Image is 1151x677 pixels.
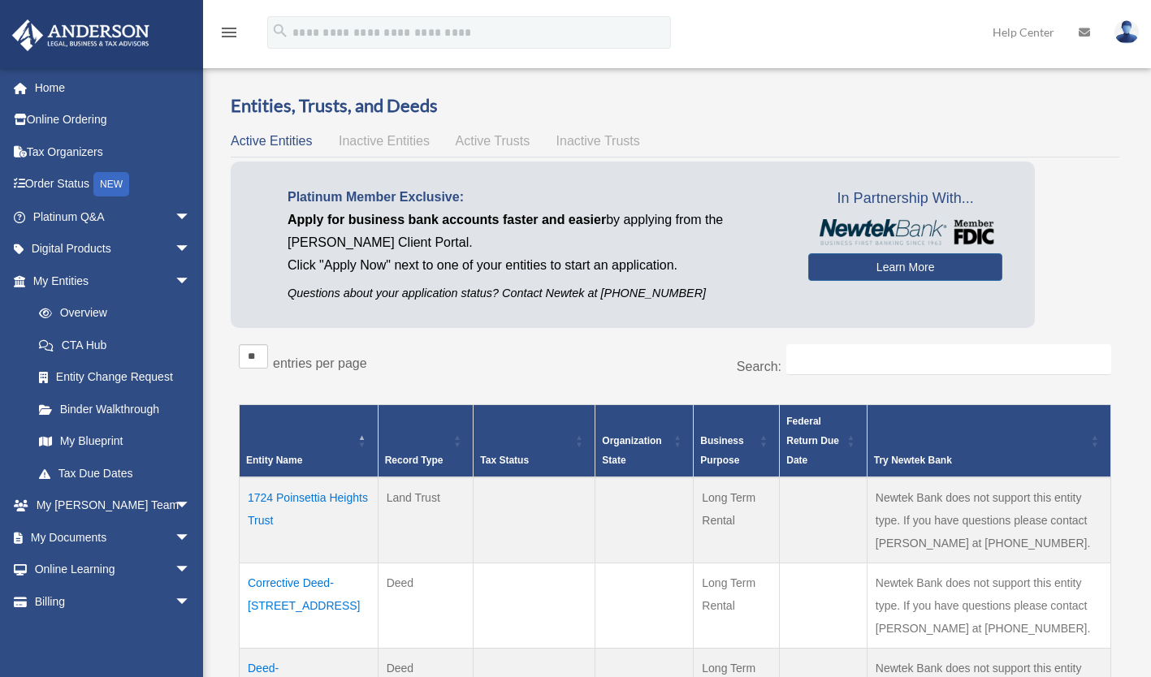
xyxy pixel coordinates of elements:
th: Try Newtek Bank : Activate to sort [867,404,1110,477]
i: menu [219,23,239,42]
span: In Partnership With... [808,186,1002,212]
td: Land Trust [378,477,474,563]
p: Click "Apply Now" next to one of your entities to start an application. [288,254,784,277]
span: Tax Status [480,455,529,466]
img: NewtekBankLogoSM.png [816,219,994,245]
a: Home [11,71,215,104]
a: CTA Hub [23,329,207,361]
a: Digital Productsarrow_drop_down [11,233,215,265]
a: menu [219,28,239,42]
td: Deed [378,563,474,648]
span: arrow_drop_down [175,265,207,298]
span: Apply for business bank accounts faster and easier [288,213,606,226]
div: Try Newtek Bank [874,451,1086,470]
span: Entity Name [246,455,302,466]
h3: Entities, Trusts, and Deeds [231,93,1119,119]
a: Platinum Q&Aarrow_drop_down [11,201,215,233]
a: My Blueprint [23,425,207,458]
a: Tax Organizers [11,136,215,168]
th: Organization State: Activate to sort [595,404,694,477]
span: Inactive Trusts [556,134,640,148]
a: Binder Walkthrough [23,393,207,425]
td: Long Term Rental [694,477,780,563]
a: My [PERSON_NAME] Teamarrow_drop_down [11,489,215,522]
div: NEW [93,172,129,196]
span: Inactive Entities [339,134,430,148]
a: Events Calendar [11,618,215,650]
a: Online Ordering [11,104,215,136]
a: Tax Due Dates [23,457,207,489]
th: Business Purpose: Activate to sort [694,404,780,477]
a: My Entitiesarrow_drop_down [11,265,207,297]
a: Billingarrow_drop_down [11,585,215,618]
span: arrow_drop_down [175,233,207,266]
a: Overview [23,297,199,330]
span: Business Purpose [700,435,743,466]
span: arrow_drop_down [175,521,207,554]
th: Record Type: Activate to sort [378,404,474,477]
span: arrow_drop_down [175,585,207,619]
a: Entity Change Request [23,361,207,394]
span: Active Trusts [456,134,530,148]
span: Organization State [602,435,661,466]
span: Record Type [385,455,444,466]
td: Newtek Bank does not support this entity type. If you have questions please contact [PERSON_NAME]... [867,477,1110,563]
span: Active Entities [231,134,312,148]
label: Search: [737,360,781,373]
td: Corrective Deed- [STREET_ADDRESS] [240,563,379,648]
img: Anderson Advisors Platinum Portal [7,19,154,51]
td: 1724 Poinsettia Heights Trust [240,477,379,563]
th: Entity Name: Activate to invert sorting [240,404,379,477]
a: My Documentsarrow_drop_down [11,521,215,554]
span: arrow_drop_down [175,554,207,587]
td: Long Term Rental [694,563,780,648]
td: Newtek Bank does not support this entity type. If you have questions please contact [PERSON_NAME]... [867,563,1110,648]
p: by applying from the [PERSON_NAME] Client Portal. [288,209,784,254]
label: entries per page [273,356,367,370]
th: Federal Return Due Date: Activate to sort [780,404,868,477]
span: arrow_drop_down [175,489,207,523]
img: User Pic [1114,20,1139,44]
span: Federal Return Due Date [786,416,839,466]
th: Tax Status: Activate to sort [474,404,595,477]
i: search [271,22,289,40]
a: Online Learningarrow_drop_down [11,554,215,586]
a: Learn More [808,253,1002,281]
a: Order StatusNEW [11,168,215,201]
span: arrow_drop_down [175,201,207,234]
p: Questions about your application status? Contact Newtek at [PHONE_NUMBER] [288,283,784,304]
p: Platinum Member Exclusive: [288,186,784,209]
